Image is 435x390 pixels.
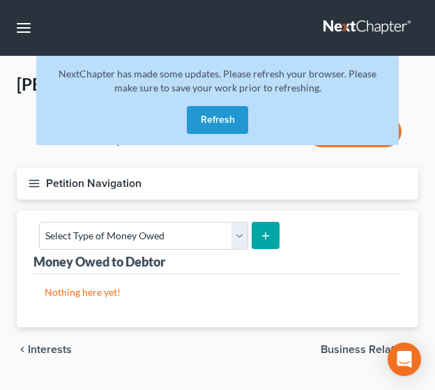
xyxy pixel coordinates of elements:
[45,285,390,299] p: Nothing here yet!
[33,253,168,270] div: Money Owed to Debtor
[321,344,407,355] span: Business Related
[28,344,72,355] span: Interests
[59,68,376,93] span: NextChapter has made some updates. Please refresh your browser. Please make sure to save your wor...
[187,106,248,134] button: Refresh
[17,344,72,355] button: chevron_left Interests
[321,344,418,355] button: Business Related chevron_right
[17,344,28,355] i: chevron_left
[17,74,148,94] span: [PERSON_NAME]
[17,167,418,200] button: Petition Navigation
[388,343,421,376] div: Open Intercom Messenger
